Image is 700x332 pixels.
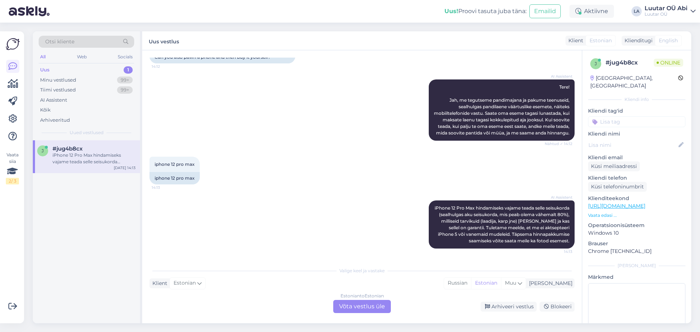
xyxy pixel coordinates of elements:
span: Online [654,59,683,67]
span: Uued vestlused [70,129,104,136]
div: Luutar OÜ [645,11,688,17]
div: iPhone 12 Pro Max hindamiseks vajame teada selle seisukorda (sealhulgas aku seisukorda, mis peab ... [52,152,136,165]
span: AI Assistent [545,195,572,200]
div: iphone 12 pro max [149,172,200,184]
span: 14:13 [545,249,572,254]
p: Kliendi telefon [588,174,685,182]
div: Proovi tasuta juba täna: [444,7,526,16]
div: Russian [444,278,471,289]
div: Küsi meiliaadressi [588,161,640,171]
div: LA [631,6,642,16]
div: Klient [565,37,583,44]
span: Estonian [174,279,196,287]
div: All [39,52,47,62]
button: Emailid [529,4,561,18]
div: AI Assistent [40,97,67,104]
p: Chrome [TECHNICAL_ID] [588,247,685,255]
span: Otsi kliente [45,38,74,46]
p: Brauser [588,240,685,247]
div: Küsi telefoninumbrit [588,182,647,192]
div: 1 [124,66,133,74]
input: Lisa tag [588,116,685,127]
div: Estonian [471,278,501,289]
div: Vaata siia [6,152,19,184]
div: [PERSON_NAME] [588,262,685,269]
p: Windows 10 [588,229,685,237]
div: Klient [149,280,167,287]
div: Web [75,52,88,62]
p: Klienditeekond [588,195,685,202]
div: Tiimi vestlused [40,86,76,94]
div: Uus [40,66,50,74]
p: Kliendi email [588,154,685,161]
p: Kliendi tag'id [588,107,685,115]
span: j [595,61,597,66]
span: 14:13 [152,185,179,190]
div: Arhiveeri vestlus [481,302,537,312]
span: AI Assistent [545,74,572,79]
span: 14:12 [152,64,179,69]
div: Minu vestlused [40,77,76,84]
p: Operatsioonisüsteem [588,222,685,229]
div: Estonian to Estonian [341,293,384,299]
a: Luutar OÜ AbiLuutar OÜ [645,5,696,17]
div: Kõik [40,106,51,114]
p: Kliendi nimi [588,130,685,138]
div: Blokeeri [540,302,575,312]
div: Klienditugi [622,37,653,44]
div: # jug4b8cx [606,58,654,67]
span: iphone 12 pro max [155,161,195,167]
span: iPhone 12 Pro Max hindamiseks vajame teada selle seisukorda (sealhulgas aku seisukorda, mis peab ... [435,205,571,243]
div: [DATE] 14:13 [114,165,136,171]
label: Uus vestlus [149,36,179,46]
input: Lisa nimi [588,141,677,149]
span: Estonian [590,37,612,44]
p: Märkmed [588,273,685,281]
div: 99+ [117,77,133,84]
p: Vaata edasi ... [588,212,685,219]
span: Muu [505,280,516,286]
div: Valige keel ja vastake [149,267,575,274]
div: Socials [116,52,134,62]
div: Luutar OÜ Abi [645,5,688,11]
span: j [42,148,44,153]
div: Arhiveeritud [40,117,70,124]
div: [PERSON_NAME] [526,280,572,287]
div: Kliendi info [588,96,685,103]
a: [URL][DOMAIN_NAME] [588,203,645,209]
span: #jug4b8cx [52,145,83,152]
b: Uus! [444,8,458,15]
div: Võta vestlus üle [333,300,391,313]
span: English [659,37,678,44]
div: 99+ [117,86,133,94]
div: Aktiivne [569,5,614,18]
div: [GEOGRAPHIC_DATA], [GEOGRAPHIC_DATA] [590,74,678,90]
span: Nähtud ✓ 14:12 [545,141,572,147]
div: 2 / 3 [6,178,19,184]
img: Askly Logo [6,37,20,51]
